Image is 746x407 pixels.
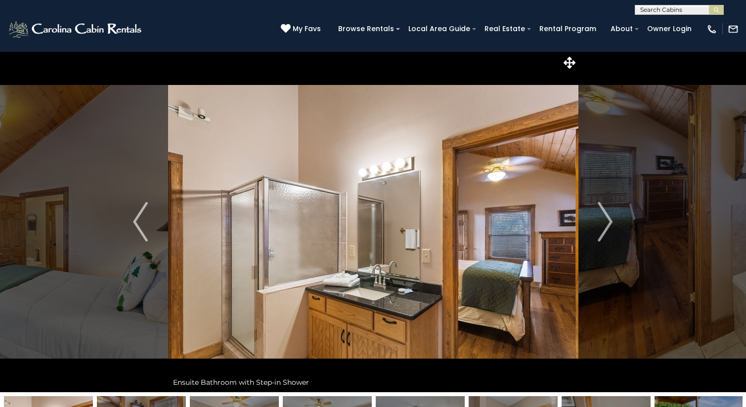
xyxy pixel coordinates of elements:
div: Ensuite Bathroom with Step-in Shower [168,372,578,392]
a: Browse Rentals [333,21,399,37]
span: My Favs [293,24,321,34]
img: White-1-2.png [7,19,144,39]
a: Owner Login [642,21,697,37]
img: arrow [133,202,148,242]
button: Previous [113,51,168,392]
a: Real Estate [480,21,530,37]
button: Next [578,51,633,392]
img: arrow [598,202,613,242]
a: My Favs [281,24,323,35]
img: mail-regular-white.png [728,24,739,35]
img: phone-regular-white.png [706,24,717,35]
a: Rental Program [534,21,601,37]
a: About [606,21,638,37]
a: Local Area Guide [403,21,475,37]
